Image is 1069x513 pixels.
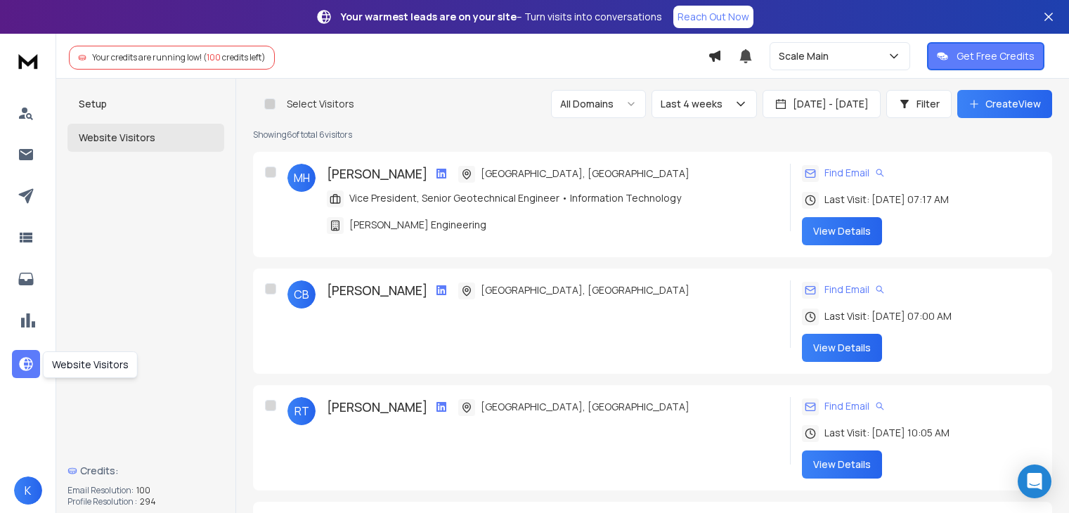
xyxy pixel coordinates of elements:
span: MH [287,164,316,192]
p: Showing 6 of total 6 visitors [253,129,1052,141]
span: Last Visit: [DATE] 10:05 AM [824,426,950,440]
button: K [14,476,42,505]
span: RT [287,397,316,425]
span: [GEOGRAPHIC_DATA], [GEOGRAPHIC_DATA] [481,167,689,181]
p: Select Visitors [287,97,354,111]
p: Email Resolution: [67,485,134,496]
span: CB [287,280,316,309]
p: – Turn visits into conversations [341,10,662,24]
button: View Details [802,334,882,362]
span: ( credits left) [203,51,266,63]
p: Get Free Credits [957,49,1035,63]
div: Find Email [802,164,885,182]
h3: [PERSON_NAME] [327,164,427,183]
h3: [PERSON_NAME] [327,280,427,300]
img: logo [14,48,42,74]
button: CreateView [957,90,1052,118]
button: Setup [67,90,224,118]
span: Your credits are running low! [92,51,202,63]
span: [GEOGRAPHIC_DATA], [GEOGRAPHIC_DATA] [481,283,689,297]
span: Credits: [80,464,119,478]
span: 100 [207,51,221,63]
span: 100 [136,485,150,496]
span: Vice President, Senior Geotechnical Engineer • Information Technology [349,191,681,205]
span: Last Visit: [DATE] 07:17 AM [824,193,949,207]
div: Find Email [802,397,885,415]
button: View Details [802,217,882,245]
strong: Your warmest leads are on your site [341,10,517,23]
button: Last 4 weeks [652,90,757,118]
span: Last Visit: [DATE] 07:00 AM [824,309,952,323]
a: Credits: [67,457,224,485]
span: [GEOGRAPHIC_DATA], [GEOGRAPHIC_DATA] [481,400,689,414]
span: [PERSON_NAME] Engineering [349,218,486,232]
p: Scale Main [779,49,834,63]
div: Open Intercom Messenger [1018,465,1051,498]
button: Website Visitors [67,124,224,152]
span: 294 [140,496,156,507]
div: Find Email [802,280,885,299]
button: Filter [886,90,952,118]
p: Reach Out Now [678,10,749,24]
button: [DATE] - [DATE] [763,90,881,118]
a: Reach Out Now [673,6,753,28]
div: Website Visitors [43,351,138,378]
p: Last 4 weeks [661,97,728,111]
button: View Details [802,450,882,479]
h3: [PERSON_NAME] [327,397,427,417]
p: Profile Resolution : [67,496,137,507]
button: Get Free Credits [927,42,1044,70]
button: All Domains [551,90,646,118]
